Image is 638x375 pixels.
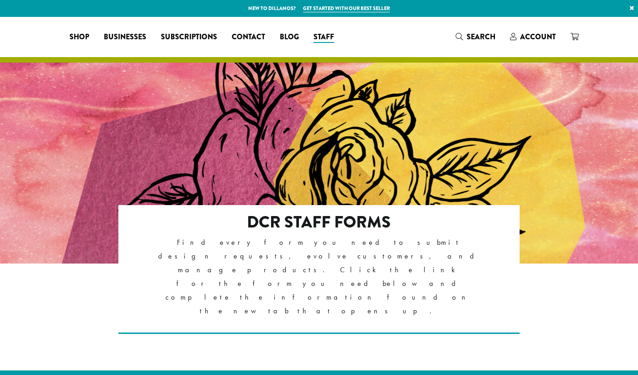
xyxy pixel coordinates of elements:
a: Staff [306,30,341,44]
a: Shop [62,30,96,44]
span: Businesses [104,32,146,43]
span: Blog [280,32,299,43]
h2: DCR Staff Forms [158,212,480,232]
span: Account [520,32,556,42]
span: Staff [314,32,334,43]
span: Subscriptions [161,32,217,43]
span: Search [467,32,495,42]
a: Get started with our best seller [303,5,390,12]
span: Contact [232,32,265,43]
span: Shop [69,32,89,43]
p: Find every form you need to submit design requests, evolve customers, and manage products. Click ... [158,236,480,318]
a: Search [448,29,503,44]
